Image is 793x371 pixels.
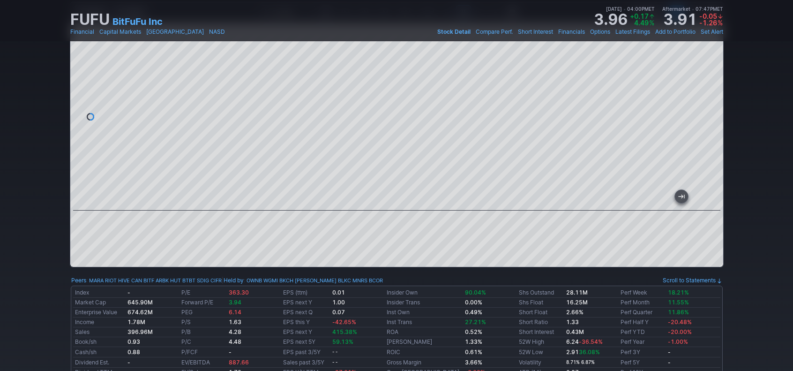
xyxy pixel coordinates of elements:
span: % [718,19,723,27]
span: -42.65% [332,318,356,326]
span: 90.04% [465,289,486,296]
b: 0.00% [465,299,482,306]
td: Perf YTD [619,327,666,337]
a: 1.33 [566,318,579,326]
td: Perf 3Y [619,347,666,357]
a: HIVE [118,276,130,285]
b: - [668,348,671,356]
a: 0.43M [566,328,584,335]
td: P/E [180,288,227,298]
a: SDIG [197,276,209,285]
span: • [623,6,626,12]
span: 6.14 [229,309,241,316]
td: EPS next Q [281,308,330,318]
td: Shs Outstand [517,288,564,298]
small: - - [332,360,337,365]
a: [GEOGRAPHIC_DATA] [146,27,204,37]
b: - [668,359,671,366]
a: CAN [131,276,142,285]
td: 52W High [517,337,564,347]
b: 3.66% [465,359,482,366]
td: Perf Month [619,298,666,308]
small: 8.71% 6.87% [566,360,595,365]
b: 4.48 [229,338,241,345]
td: P/S [180,318,227,327]
span: • [205,27,208,37]
td: EPS (ttm) [281,288,330,298]
b: 645.90M [127,299,153,306]
td: Dividend Est. [73,357,126,368]
a: MNRS [352,276,367,285]
b: 6.24 [566,338,603,345]
span: -36.54% [579,338,603,345]
b: 0.01 [332,289,345,296]
td: Sales [73,327,126,337]
td: EPS next Y [281,298,330,308]
span: +0.17 [630,13,655,20]
a: MARA [89,276,104,285]
td: EPS past 3/5Y [281,347,330,357]
a: Short Interest [518,27,553,37]
span: • [696,27,700,37]
td: P/C [180,337,227,347]
b: 2.66% [566,309,584,316]
a: Options [590,27,610,37]
button: Jump to the most recent bar [675,190,688,203]
span: • [471,27,475,37]
span: • [692,6,694,12]
span: • [611,27,614,37]
td: EPS next 5Y [281,337,330,347]
b: 396.96M [127,328,153,335]
a: Capital Markets [99,27,141,37]
a: ARBK [156,276,169,285]
span: • [514,27,517,37]
b: 0.93 [127,338,140,345]
a: Short Float [519,309,547,316]
span: 36.08% [579,348,600,356]
h1: FUFU [70,12,110,27]
span: • [95,27,98,37]
b: - [229,348,232,356]
a: Set Alert [701,27,723,37]
span: • [554,27,557,37]
div: : [71,276,222,285]
span: • [142,27,145,37]
span: 4.49 [630,20,655,26]
a: BTBT [182,276,195,285]
span: 3.94 [229,299,241,306]
a: OWNB [247,276,262,285]
span: -20.48% [668,318,692,326]
span: -0.05 [699,13,723,20]
a: HUT [170,276,181,285]
td: P/FCF [180,347,227,357]
td: 52W Low [517,347,564,357]
a: [PERSON_NAME] [295,276,337,285]
span: Aftermarket 07:47PM ET [662,5,723,13]
a: Held by [224,277,244,284]
small: - - [332,349,337,355]
a: Scroll to Statements [663,277,722,284]
b: - [127,359,130,366]
b: 28.11M [566,289,588,296]
b: 1.00 [332,299,345,306]
td: Shs Float [517,298,564,308]
a: Stock Detail [437,27,471,37]
td: Inst Own [385,308,463,318]
span: -20.00% [668,328,692,335]
span: 18.21% [668,289,689,296]
a: Latest Filings [615,27,650,37]
span: -1.26 [699,20,723,26]
b: 2.91 [566,348,600,356]
td: EPS this Y [281,318,330,327]
b: 1.63 [229,318,241,326]
div: | : [222,276,383,285]
td: Book/sh [73,337,126,347]
td: Perf Week [619,288,666,298]
b: 1.33% [465,338,482,345]
td: Enterprise Value [73,308,126,318]
a: Short Ratio [519,318,548,326]
span: Compare Perf. [476,28,513,35]
a: CIFR [210,276,222,285]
